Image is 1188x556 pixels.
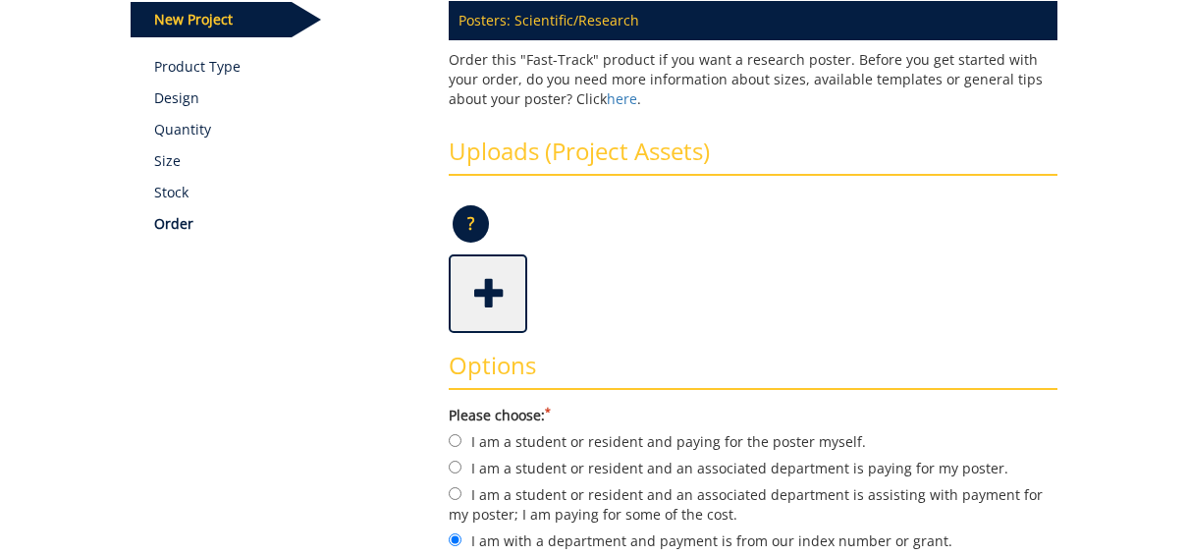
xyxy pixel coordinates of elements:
a: Product Type [154,57,420,77]
label: I am a student or resident and an associated department is paying for my poster. [449,457,1057,478]
p: Posters: Scientific/Research [449,1,1057,40]
label: I am a student or resident and paying for the poster myself. [449,430,1057,452]
h3: Options [449,353,1057,390]
label: I am with a department and payment is from our index number or grant. [449,529,1057,551]
label: I am a student or resident and an associated department is assisting with payment for my poster; ... [449,483,1057,525]
p: ? [453,205,489,243]
input: I am with a department and payment is from our index number or grant. [449,533,461,546]
input: I am a student or resident and paying for the poster myself. [449,434,461,447]
input: I am a student or resident and an associated department is assisting with payment for my poster; ... [449,487,461,500]
p: New Project [131,2,292,37]
a: here [607,89,637,108]
h3: Uploads (Project Assets) [449,139,1057,176]
p: Design [154,88,420,108]
p: Size [154,151,420,171]
p: Order this "Fast-Track" product if you want a research poster. Before you get started with your o... [449,50,1057,109]
p: Order [154,214,420,234]
p: Quantity [154,120,420,139]
p: Stock [154,183,420,202]
label: Please choose: [449,406,1057,425]
input: I am a student or resident and an associated department is paying for my poster. [449,461,461,473]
